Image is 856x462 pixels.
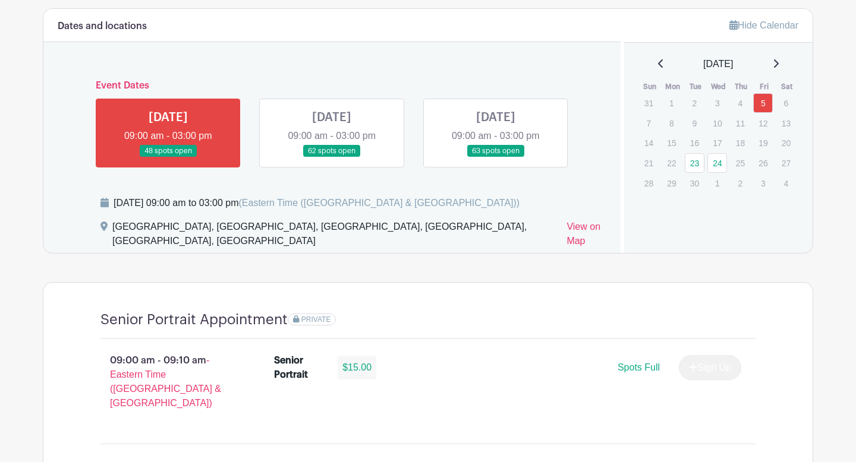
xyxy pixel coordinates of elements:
p: 3 [753,174,773,192]
span: - Eastern Time ([GEOGRAPHIC_DATA] & [GEOGRAPHIC_DATA]) [110,355,221,408]
p: 9 [685,114,704,132]
span: Spots Full [618,362,660,372]
p: 4 [776,174,796,192]
p: 30 [685,174,704,192]
p: 09:00 am - 09:10 am [81,349,255,415]
p: 20 [776,134,796,152]
th: Wed [707,81,730,93]
p: 26 [753,154,773,172]
h4: Senior Portrait Appointment [100,311,288,328]
p: 11 [731,114,750,132]
span: PRIVATE [301,315,331,324]
p: 1 [662,94,681,112]
p: 4 [731,94,750,112]
th: Tue [684,81,707,93]
p: 19 [753,134,773,152]
th: Thu [730,81,753,93]
p: 2 [685,94,704,112]
a: 23 [685,153,704,173]
p: 7 [639,114,659,132]
p: 16 [685,134,704,152]
th: Mon [661,81,684,93]
h6: Dates and locations [58,21,147,32]
p: 12 [753,114,773,132]
p: 13 [776,114,796,132]
span: (Eastern Time ([GEOGRAPHIC_DATA] & [GEOGRAPHIC_DATA])) [238,198,520,208]
th: Sun [638,81,662,93]
th: Sat [776,81,799,93]
p: 10 [707,114,727,132]
p: 17 [707,134,727,152]
th: Fri [753,81,776,93]
p: 27 [776,154,796,172]
p: 28 [639,174,659,192]
a: View on Map [567,220,606,253]
div: Senior Portrait [274,353,324,382]
h6: Event Dates [86,80,578,91]
p: 6 [776,94,796,112]
p: 1 [707,174,727,192]
p: 14 [639,134,659,152]
div: $15.00 [338,356,376,379]
p: 22 [662,154,681,172]
p: 3 [707,94,727,112]
a: Hide Calendar [729,20,798,30]
p: 15 [662,134,681,152]
span: [DATE] [703,57,733,71]
p: 25 [731,154,750,172]
p: 18 [731,134,750,152]
div: [DATE] 09:00 am to 03:00 pm [114,196,520,210]
p: 29 [662,174,681,192]
p: 31 [639,94,659,112]
p: 21 [639,154,659,172]
p: 2 [731,174,750,192]
a: 24 [707,153,727,173]
p: 8 [662,114,681,132]
div: [GEOGRAPHIC_DATA], [GEOGRAPHIC_DATA], [GEOGRAPHIC_DATA], [GEOGRAPHIC_DATA], [GEOGRAPHIC_DATA], [G... [112,220,557,253]
a: 5 [753,93,773,113]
